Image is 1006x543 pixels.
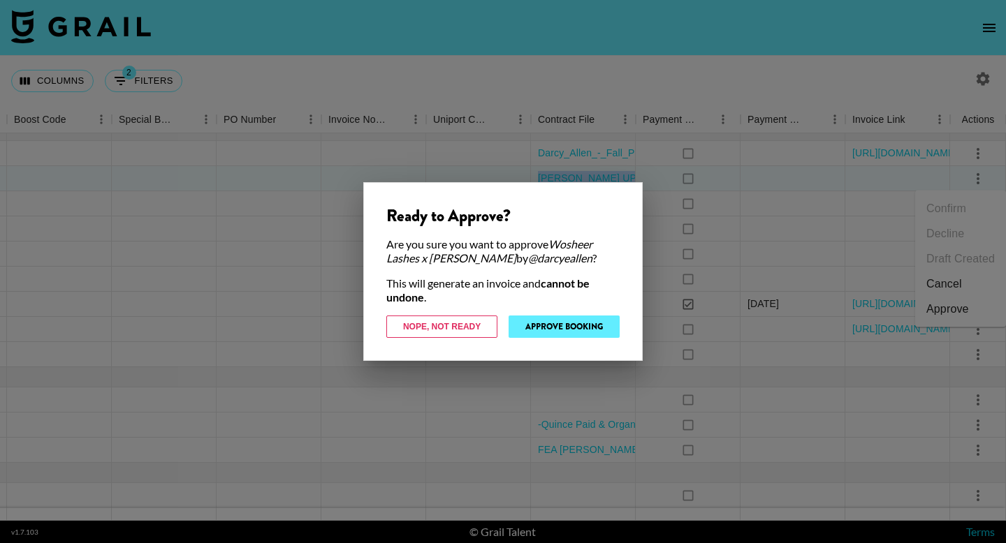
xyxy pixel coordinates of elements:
[386,205,620,226] div: Ready to Approve?
[386,237,592,265] em: Wosheer Lashes x [PERSON_NAME]
[386,315,497,338] button: Nope, Not Ready
[509,315,620,338] button: Approve Booking
[386,237,620,265] div: Are you sure you want to approve by ?
[528,251,592,265] em: @ darcyeallen
[386,276,620,304] div: This will generate an invoice and .
[386,276,590,304] strong: cannot be undone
